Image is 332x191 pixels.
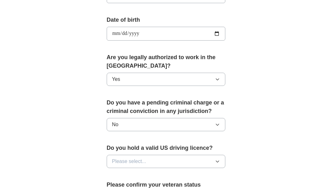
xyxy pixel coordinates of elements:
[112,76,120,83] span: Yes
[107,73,226,86] button: Yes
[107,16,226,24] label: Date of birth
[107,144,226,152] label: Do you hold a valid US driving licence?
[107,155,226,168] button: Please select...
[107,53,226,70] label: Are you legally authorized to work in the [GEOGRAPHIC_DATA]?
[107,98,226,115] label: Do you have a pending criminal charge or a criminal conviction in any jurisdiction?
[112,158,146,165] span: Please select...
[107,181,226,189] label: Please confirm your veteran status
[112,121,118,128] span: No
[107,118,226,131] button: No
